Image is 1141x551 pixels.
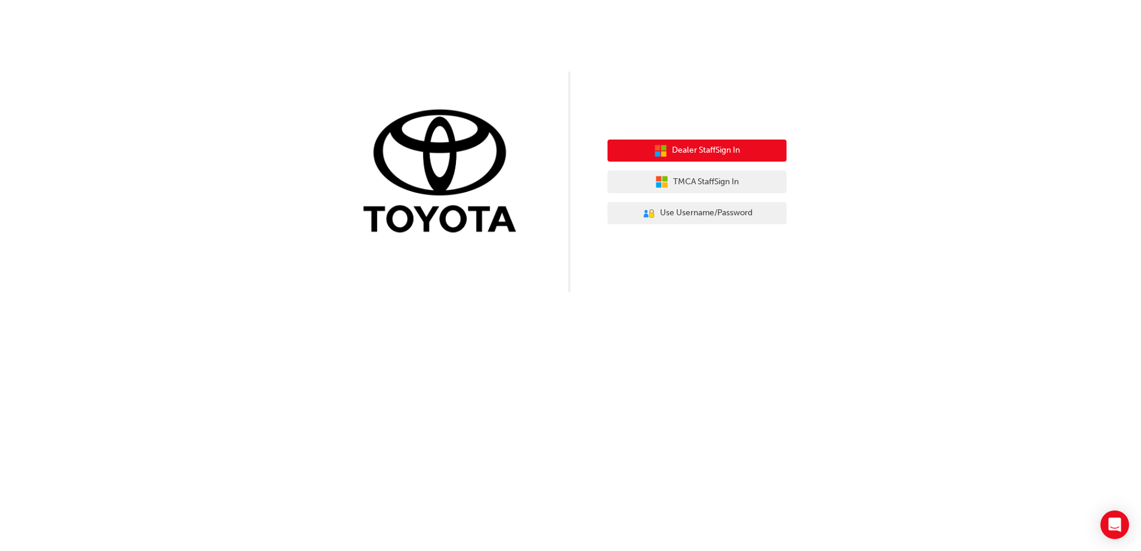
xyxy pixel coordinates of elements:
[607,140,787,162] button: Dealer StaffSign In
[672,144,740,157] span: Dealer Staff Sign In
[673,175,739,189] span: TMCA Staff Sign In
[660,206,753,220] span: Use Username/Password
[1100,510,1129,539] div: Open Intercom Messenger
[607,202,787,225] button: Use Username/Password
[354,107,534,239] img: Trak
[607,171,787,193] button: TMCA StaffSign In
